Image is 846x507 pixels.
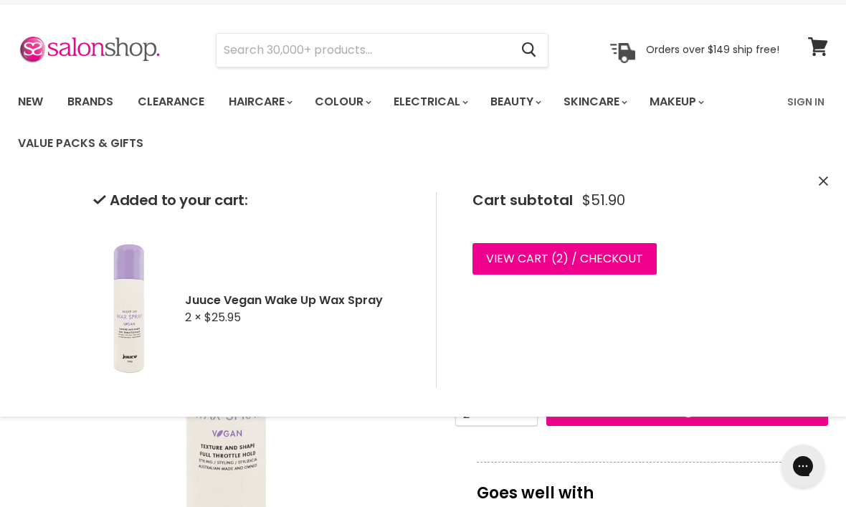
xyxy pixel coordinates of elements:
[127,87,215,117] a: Clearance
[93,229,165,388] img: Juuce Vegan Wake Up Wax Spray
[556,250,563,267] span: 2
[553,87,636,117] a: Skincare
[7,128,154,158] a: Value Packs & Gifts
[774,440,832,493] iframe: Gorgias live chat messenger
[646,43,779,56] p: Orders over $149 ship free!
[383,87,477,117] a: Electrical
[582,192,625,209] span: $51.90
[217,34,510,67] input: Search
[472,190,573,210] span: Cart subtotal
[779,87,833,117] a: Sign In
[639,87,713,117] a: Makeup
[204,309,241,326] span: $25.95
[819,174,828,189] button: Close
[57,87,124,117] a: Brands
[93,192,413,209] h2: Added to your cart:
[7,81,779,164] ul: Main menu
[7,87,54,117] a: New
[185,293,413,308] h2: Juuce Vegan Wake Up Wax Spray
[480,87,550,117] a: Beauty
[472,243,657,275] a: View cart (2) / Checkout
[510,34,548,67] button: Search
[304,87,380,117] a: Colour
[216,33,548,67] form: Product
[218,87,301,117] a: Haircare
[185,309,201,326] span: 2 ×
